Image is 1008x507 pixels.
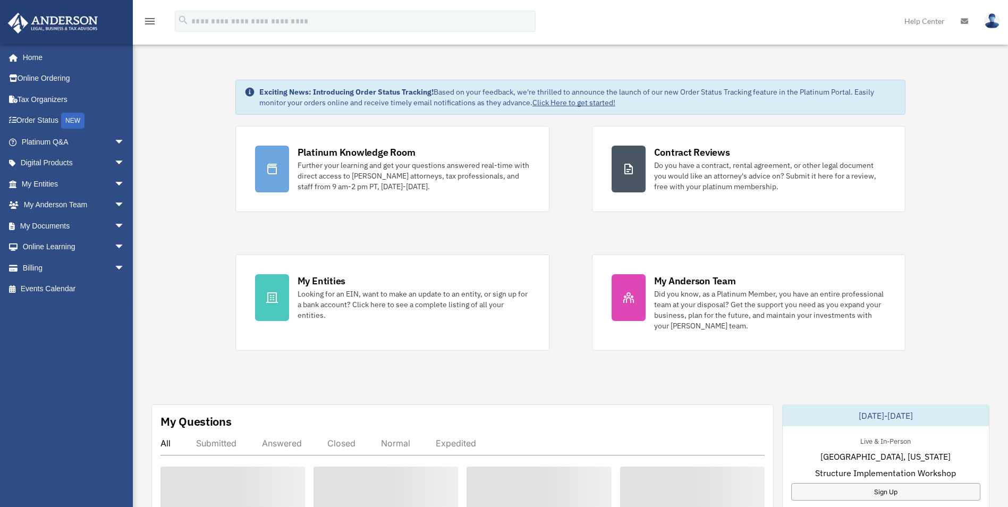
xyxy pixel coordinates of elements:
a: Tax Organizers [7,89,141,110]
a: Billingarrow_drop_down [7,257,141,278]
div: Normal [381,438,410,449]
a: Platinum Knowledge Room Further your learning and get your questions answered real-time with dire... [235,126,549,212]
div: Looking for an EIN, want to make an update to an entity, or sign up for a bank account? Click her... [298,289,530,320]
span: arrow_drop_down [114,195,135,216]
a: My Documentsarrow_drop_down [7,215,141,236]
span: arrow_drop_down [114,153,135,174]
div: Did you know, as a Platinum Member, you have an entire professional team at your disposal? Get th... [654,289,886,331]
div: Platinum Knowledge Room [298,146,416,159]
i: menu [143,15,156,28]
a: Online Ordering [7,68,141,89]
div: Do you have a contract, rental agreement, or other legal document you would like an attorney's ad... [654,160,886,192]
strong: Exciting News: Introducing Order Status Tracking! [259,87,434,97]
a: My Entities Looking for an EIN, want to make an update to an entity, or sign up for a bank accoun... [235,255,549,351]
img: User Pic [984,13,1000,29]
span: Structure Implementation Workshop [815,467,956,479]
span: arrow_drop_down [114,257,135,279]
span: arrow_drop_down [114,215,135,237]
div: NEW [61,113,84,129]
div: Further your learning and get your questions answered real-time with direct access to [PERSON_NAM... [298,160,530,192]
a: menu [143,19,156,28]
a: Click Here to get started! [532,98,615,107]
span: arrow_drop_down [114,131,135,153]
i: search [177,14,189,26]
div: Submitted [196,438,236,449]
a: Digital Productsarrow_drop_down [7,153,141,174]
a: Order StatusNEW [7,110,141,132]
div: Based on your feedback, we're thrilled to announce the launch of our new Order Status Tracking fe... [259,87,897,108]
a: Online Learningarrow_drop_down [7,236,141,258]
div: Contract Reviews [654,146,730,159]
div: My Entities [298,274,345,288]
a: Platinum Q&Aarrow_drop_down [7,131,141,153]
a: Sign Up [791,483,980,501]
span: arrow_drop_down [114,236,135,258]
div: Answered [262,438,302,449]
div: Live & In-Person [852,435,919,446]
a: My Entitiesarrow_drop_down [7,173,141,195]
a: Home [7,47,135,68]
a: Events Calendar [7,278,141,300]
a: My Anderson Team Did you know, as a Platinum Member, you have an entire professional team at your... [592,255,906,351]
a: Contract Reviews Do you have a contract, rental agreement, or other legal document you would like... [592,126,906,212]
div: Expedited [436,438,476,449]
a: My Anderson Teamarrow_drop_down [7,195,141,216]
div: My Anderson Team [654,274,736,288]
span: [GEOGRAPHIC_DATA], [US_STATE] [820,450,951,463]
div: My Questions [160,413,232,429]
div: [DATE]-[DATE] [783,405,989,426]
div: Closed [327,438,355,449]
div: All [160,438,171,449]
span: arrow_drop_down [114,173,135,195]
img: Anderson Advisors Platinum Portal [5,13,101,33]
